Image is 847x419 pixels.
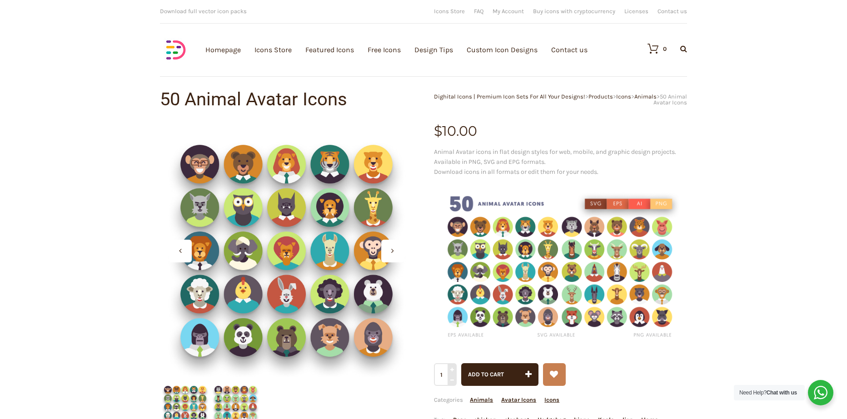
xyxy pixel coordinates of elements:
[624,8,648,14] a: Licenses
[434,93,585,100] a: Dighital Icons | Premium Icon Sets For All Your Designs!
[658,8,687,14] a: Contact us
[767,389,797,396] strong: Chat with us
[493,8,524,14] a: My Account
[461,363,538,386] button: Add to cart
[434,396,559,403] span: Categories
[638,43,667,54] a: 0
[544,396,559,403] a: Icons
[160,124,413,377] img: 50-Animal Avatar-Round _ Shop-2
[588,93,613,100] a: Products
[423,94,687,105] div: > > > >
[533,8,615,14] a: Buy icons with cryptocurrency
[434,147,687,177] p: Animal Avatar icons in flat design styles for web, mobile, and graphic design projects. Available...
[634,93,657,100] a: Animals
[470,396,493,403] a: Animals
[434,123,442,139] span: $
[160,90,423,108] h1: 50 Animal Avatar Icons
[616,93,631,100] a: Icons
[653,93,687,106] span: 50 Animal Avatar Icons
[160,8,247,15] span: Download full vector icon packs
[501,396,536,403] a: Avatar Icons
[474,8,483,14] a: FAQ
[434,8,465,14] a: Icons Store
[468,371,504,378] span: Add to cart
[739,389,797,396] span: Need Help?
[434,363,455,386] input: Qty
[663,46,667,52] div: 0
[434,123,477,139] bdi: 10.00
